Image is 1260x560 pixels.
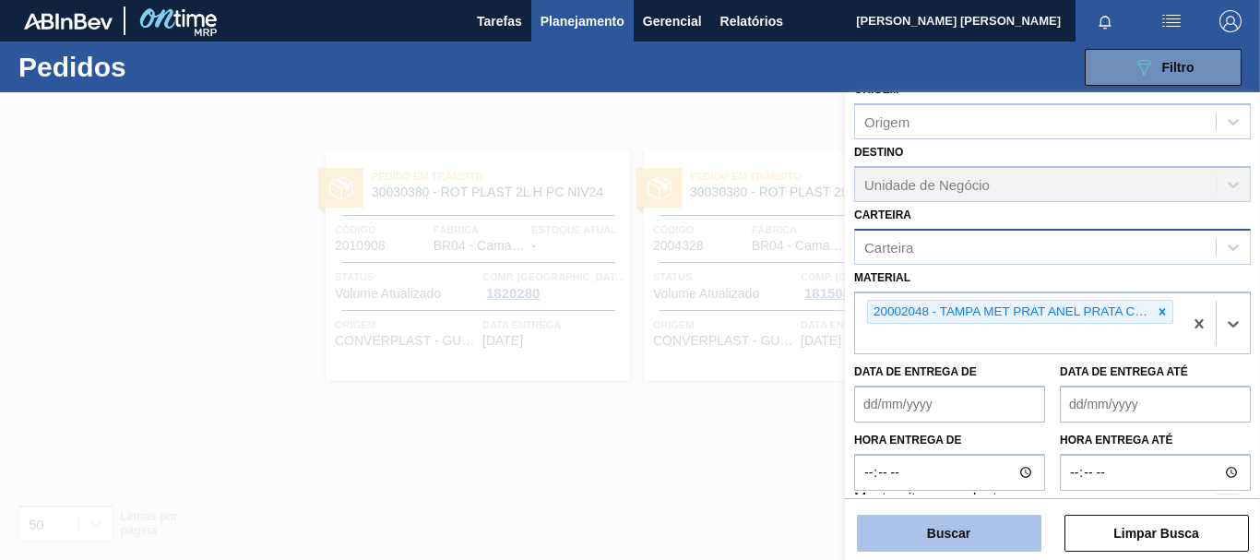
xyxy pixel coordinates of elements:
img: TNhmsLtSVTkK8tSr43FrP2fwEKptu5GPRR3wAAAABJRU5ErkJggg== [24,13,113,30]
h1: Pedidos [18,56,277,77]
div: 20002048 - TAMPA MET PRAT ANEL PRATA CERVEJA CX600 [868,301,1152,324]
label: Carteira [854,209,911,221]
span: Relatórios [720,10,783,32]
img: Logout [1219,10,1242,32]
img: userActions [1160,10,1183,32]
div: Origem [864,114,909,130]
span: Gerencial [643,10,702,32]
label: Hora entrega até [1060,427,1251,454]
span: Planejamento [541,10,624,32]
input: dd/mm/yyyy [854,386,1045,423]
label: Hora entrega de [854,427,1045,454]
span: Tarefas [477,10,522,32]
label: Data de Entrega de [854,365,977,378]
label: Destino [854,146,903,159]
label: Data de Entrega até [1060,365,1188,378]
button: Filtro [1085,49,1242,86]
input: dd/mm/yyyy [1060,386,1251,423]
div: Carteira [864,239,913,255]
button: Notificações [1076,8,1135,34]
label: Mostrar itens pendentes [854,491,1013,513]
label: Material [854,271,910,284]
span: Filtro [1162,60,1195,75]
